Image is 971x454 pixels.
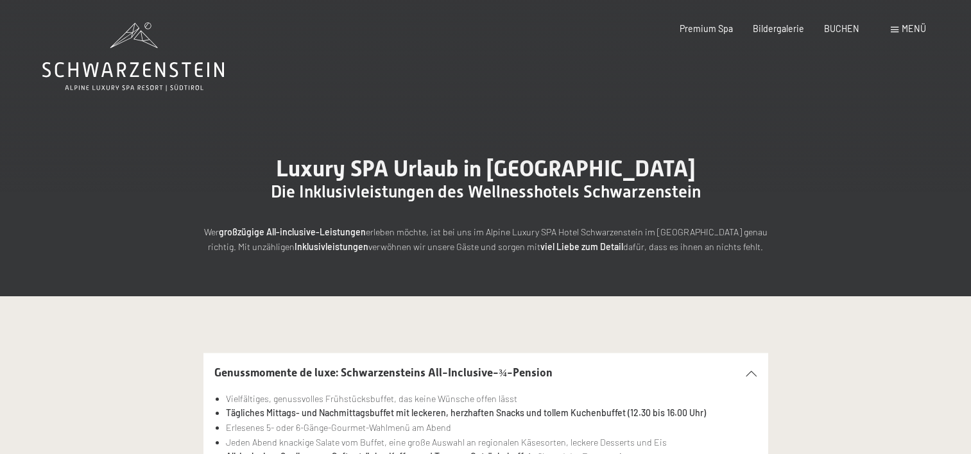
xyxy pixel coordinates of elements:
[902,23,926,34] span: Menü
[753,23,804,34] a: Bildergalerie
[824,23,859,34] a: BUCHEN
[203,225,768,254] p: Wer erleben möchte, ist bei uns im Alpine Luxury SPA Hotel Schwarzenstein im [GEOGRAPHIC_DATA] ge...
[226,435,757,450] li: Jeden Abend knackige Salate vom Buffet, eine große Auswahl an regionalen Käsesorten, leckere Dess...
[219,226,366,237] strong: großzügige All-inclusive-Leistungen
[226,421,757,435] li: Erlesenes 5- oder 6-Gänge-Gourmet-Wahlmenü am Abend
[540,241,623,252] strong: viel Liebe zum Detail
[295,241,368,252] strong: Inklusivleistungen
[226,392,757,407] li: Vielfältiges, genussvolles Frühstücksbuffet, das keine Wünsche offen lässt
[276,155,696,181] span: Luxury SPA Urlaub in [GEOGRAPHIC_DATA]
[271,182,701,201] span: Die Inklusivleistungen des Wellnesshotels Schwarzenstein
[680,23,733,34] a: Premium Spa
[214,366,553,379] span: Genussmomente de luxe: Schwarzensteins All-Inclusive-¾-Pension
[226,407,706,418] strong: Tägliches Mittags- und Nachmittagsbuffet mit leckeren, herzhaften Snacks und tollem Kuchenbuffet ...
